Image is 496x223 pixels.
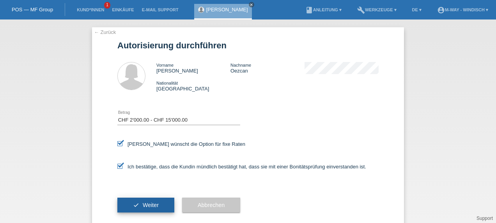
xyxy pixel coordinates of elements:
[156,80,230,92] div: [GEOGRAPHIC_DATA]
[230,63,251,67] span: Nachname
[301,7,345,12] a: bookAnleitung ▾
[198,202,225,208] span: Abbrechen
[117,41,379,50] h1: Autorisierung durchführen
[433,7,492,12] a: account_circlem-way - Windisch ▾
[357,6,365,14] i: build
[108,7,138,12] a: Einkäufe
[104,2,110,9] span: 1
[477,216,493,221] a: Support
[305,6,313,14] i: book
[117,164,366,170] label: Ich bestätige, dass die Kundin mündlich bestätigt hat, dass sie mit einer Bonitätsprüfung einvers...
[206,7,248,12] a: [PERSON_NAME]
[133,202,139,208] i: check
[353,7,400,12] a: buildWerkzeuge ▾
[156,81,178,85] span: Nationalität
[73,7,108,12] a: Kund*innen
[156,62,230,74] div: [PERSON_NAME]
[12,7,53,12] a: POS — MF Group
[143,202,159,208] span: Weiter
[138,7,182,12] a: E-Mail Support
[156,63,174,67] span: Vorname
[250,3,253,7] i: close
[117,141,245,147] label: [PERSON_NAME] wünscht die Option für fixe Raten
[182,198,240,212] button: Abbrechen
[117,198,174,212] button: check Weiter
[249,2,254,7] a: close
[230,62,305,74] div: Oezcan
[94,29,116,35] a: ← Zurück
[437,6,445,14] i: account_circle
[408,7,425,12] a: DE ▾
